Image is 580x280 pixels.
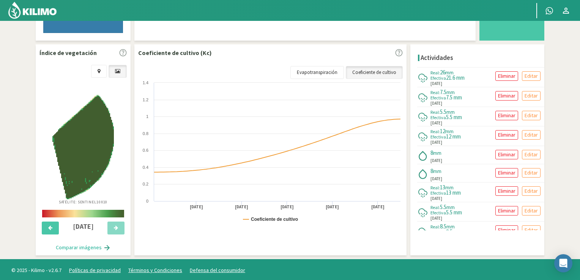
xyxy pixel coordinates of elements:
[525,226,538,234] p: Editar
[525,72,538,80] p: Editar
[440,69,445,76] span: 26
[433,149,441,156] span: mm
[446,204,455,211] span: mm
[430,120,442,126] span: [DATE]
[251,217,298,222] text: Coeficiente de cultivo
[326,204,339,210] text: [DATE]
[522,130,541,140] button: Editar
[522,71,541,81] button: Editar
[430,115,446,120] span: Efectiva
[430,176,442,182] span: [DATE]
[525,187,538,195] p: Editar
[96,200,108,204] span: 10X10
[445,184,454,191] span: mm
[430,215,442,222] span: [DATE]
[495,168,518,178] button: Eliminar
[48,240,118,255] button: Comparar imágenes
[498,206,515,215] p: Eliminar
[522,206,541,216] button: Editar
[8,1,57,19] img: Kilimo
[346,66,403,79] a: Coeficiente de cultivo
[522,225,541,235] button: Editar
[525,91,538,100] p: Editar
[495,225,518,235] button: Eliminar
[430,204,440,210] span: Real:
[8,266,65,274] span: © 2025 - Kilimo - v2.6.7
[440,203,446,211] span: 5.5
[430,139,442,146] span: [DATE]
[143,182,148,186] text: 0.2
[440,88,446,96] span: 7.5
[430,90,440,95] span: Real:
[498,131,515,139] p: Eliminar
[495,206,518,216] button: Eliminar
[143,148,148,153] text: 0.6
[371,204,385,210] text: [DATE]
[446,74,465,81] span: 21.6 mm
[430,210,446,216] span: Efectiva
[430,229,446,235] span: Efectiva
[446,228,462,235] span: 8.5 mm
[63,223,103,230] h4: [DATE]
[525,168,538,177] p: Editar
[146,199,148,203] text: 0
[445,69,454,76] span: mm
[235,204,248,210] text: [DATE]
[522,91,541,101] button: Editar
[498,187,515,195] p: Eliminar
[430,134,446,140] span: Efectiva
[554,254,572,272] div: Open Intercom Messenger
[498,91,515,100] p: Eliminar
[421,54,453,61] h4: Actividades
[430,167,433,175] span: 8
[430,185,440,190] span: Real:
[495,71,518,81] button: Eliminar
[446,209,462,216] span: 5.5 mm
[446,109,455,115] span: mm
[498,226,515,234] p: Eliminar
[430,80,442,87] span: [DATE]
[440,223,446,230] span: 8.5
[498,168,515,177] p: Eliminar
[138,48,212,57] p: Coeficiente de cultivo (Kc)
[430,149,433,156] span: 8
[430,157,442,164] span: [DATE]
[522,150,541,159] button: Editar
[190,267,245,274] a: Defensa del consumidor
[143,131,148,136] text: 0.8
[42,210,124,217] img: scale
[143,98,148,102] text: 1.2
[433,168,441,175] span: mm
[525,150,538,159] p: Editar
[445,128,454,135] span: mm
[146,114,148,119] text: 1
[495,91,518,101] button: Eliminar
[59,199,108,205] p: Satélite: Sentinel
[495,111,518,120] button: Eliminar
[430,224,440,230] span: Real:
[525,131,538,139] p: Editar
[522,111,541,120] button: Editar
[446,94,462,101] span: 7.5 mm
[446,113,462,121] span: 5.5 mm
[430,70,440,76] span: Real:
[39,48,97,57] p: Índice de vegetación
[522,186,541,196] button: Editar
[430,129,440,134] span: Real:
[69,267,121,274] a: Políticas de privacidad
[446,89,455,96] span: mm
[430,109,440,115] span: Real:
[446,133,461,140] span: 12 mm
[446,189,461,196] span: 13 mm
[281,204,294,210] text: [DATE]
[52,95,113,199] img: 49cf94f0-12c7-4950-88ab-d23ee86c6521_-_sentinel_-_2025-08-25.png
[143,165,148,170] text: 0.4
[430,75,446,81] span: Efectiva
[128,267,182,274] a: Términos y Condiciones
[498,72,515,80] p: Eliminar
[430,190,446,196] span: Efectiva
[495,150,518,159] button: Eliminar
[430,195,442,202] span: [DATE]
[495,130,518,140] button: Eliminar
[430,95,446,101] span: Efectiva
